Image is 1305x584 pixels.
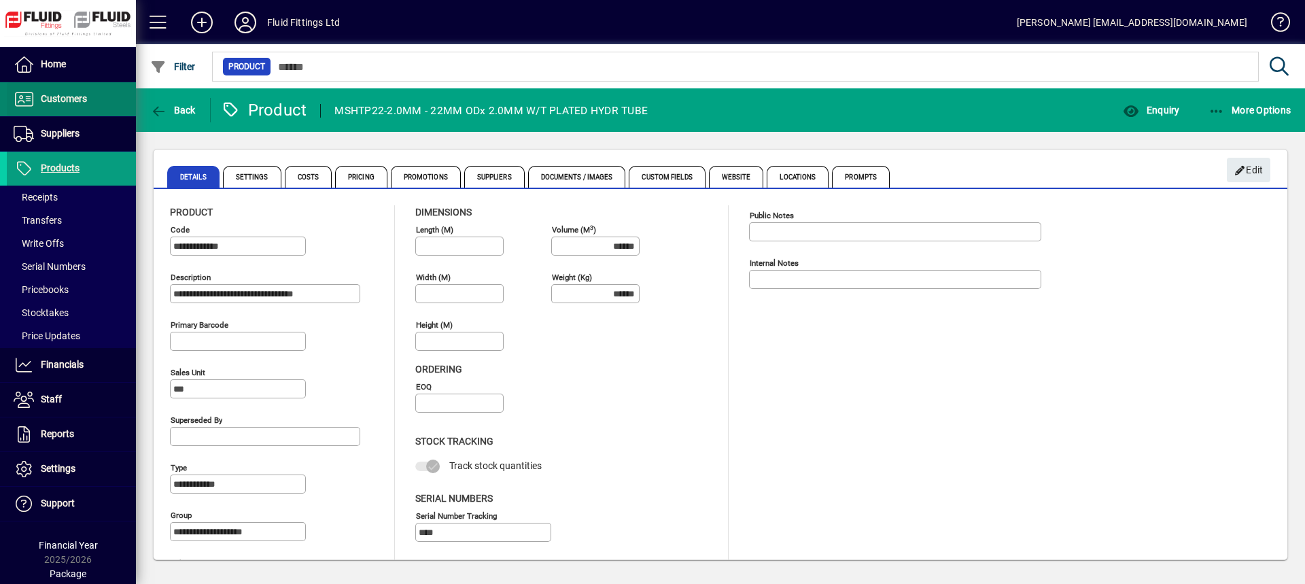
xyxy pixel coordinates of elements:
[528,166,626,188] span: Documents / Images
[832,166,890,188] span: Prompts
[449,460,542,471] span: Track stock quantities
[7,48,136,82] a: Home
[750,211,794,220] mat-label: Public Notes
[7,82,136,116] a: Customers
[415,493,493,504] span: Serial Numbers
[415,364,462,375] span: Ordering
[14,284,69,295] span: Pricebooks
[415,436,493,447] span: Stock Tracking
[7,186,136,209] a: Receipts
[41,428,74,439] span: Reports
[552,225,596,235] mat-label: Volume (m )
[7,255,136,278] a: Serial Numbers
[416,511,497,520] mat-label: Serial Number tracking
[1017,12,1247,33] div: [PERSON_NAME] [EMAIL_ADDRESS][DOMAIN_NAME]
[7,232,136,255] a: Write Offs
[41,58,66,69] span: Home
[167,166,220,188] span: Details
[750,258,799,268] mat-label: Internal Notes
[7,278,136,301] a: Pricebooks
[150,105,196,116] span: Back
[7,417,136,451] a: Reports
[1123,105,1179,116] span: Enquiry
[136,98,211,122] app-page-header-button: Back
[41,463,75,474] span: Settings
[1261,3,1288,47] a: Knowledge Base
[767,166,829,188] span: Locations
[1208,105,1291,116] span: More Options
[147,54,199,79] button: Filter
[180,10,224,35] button: Add
[41,93,87,104] span: Customers
[7,487,136,521] a: Support
[150,61,196,72] span: Filter
[39,540,98,551] span: Financial Year
[7,348,136,382] a: Financials
[1234,159,1264,182] span: Edit
[7,383,136,417] a: Staff
[415,207,472,218] span: Dimensions
[171,415,222,425] mat-label: Superseded by
[416,320,453,330] mat-label: Height (m)
[552,273,592,282] mat-label: Weight (Kg)
[285,166,332,188] span: Costs
[14,261,86,272] span: Serial Numbers
[1205,98,1295,122] button: More Options
[171,320,228,330] mat-label: Primary barcode
[267,12,340,33] div: Fluid Fittings Ltd
[171,463,187,473] mat-label: Type
[7,301,136,324] a: Stocktakes
[1119,98,1183,122] button: Enquiry
[629,166,705,188] span: Custom Fields
[147,98,199,122] button: Back
[416,273,451,282] mat-label: Width (m)
[464,166,525,188] span: Suppliers
[224,10,267,35] button: Profile
[334,100,648,122] div: MSHTP22-2.0MM - 22MM ODx 2.0MM W/T PLATED HYDR TUBE
[171,225,190,235] mat-label: Code
[171,511,192,520] mat-label: Group
[41,394,62,405] span: Staff
[416,382,432,392] mat-label: EOQ
[41,162,80,173] span: Products
[416,225,453,235] mat-label: Length (m)
[41,128,80,139] span: Suppliers
[7,324,136,347] a: Price Updates
[14,330,80,341] span: Price Updates
[170,207,213,218] span: Product
[14,307,69,318] span: Stocktakes
[50,568,86,579] span: Package
[7,452,136,486] a: Settings
[41,359,84,370] span: Financials
[228,60,265,73] span: Product
[14,192,58,203] span: Receipts
[7,209,136,232] a: Transfers
[171,368,205,377] mat-label: Sales unit
[1227,158,1270,182] button: Edit
[709,166,764,188] span: Website
[590,224,593,230] sup: 3
[171,273,211,282] mat-label: Description
[171,558,207,568] mat-label: Sub group
[14,215,62,226] span: Transfers
[223,166,281,188] span: Settings
[14,238,64,249] span: Write Offs
[41,498,75,509] span: Support
[221,99,307,121] div: Product
[391,166,461,188] span: Promotions
[7,117,136,151] a: Suppliers
[335,166,387,188] span: Pricing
